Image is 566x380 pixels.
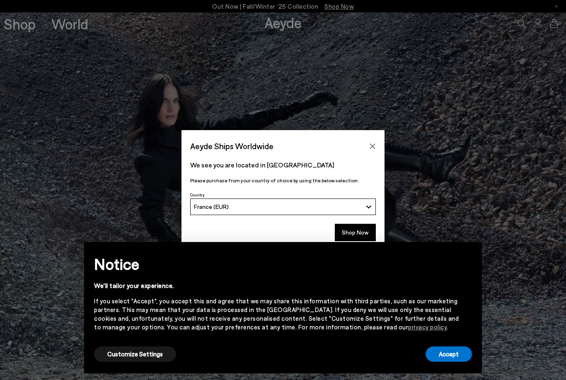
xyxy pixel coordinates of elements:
h2: Notice [94,253,459,275]
button: Close [366,140,379,152]
div: If you select "Accept", you accept this and agree that we may share this information with third p... [94,297,459,332]
span: Aeyde Ships Worldwide [190,139,273,153]
span: Country [190,192,205,197]
div: We'll tailor your experience. [94,281,459,290]
button: Close this notice [459,244,479,264]
button: Customize Settings [94,346,176,362]
p: Please purchase from your country of choice by using the below selection: [190,177,376,184]
span: × [466,248,472,260]
button: Accept [426,346,472,362]
a: privacy policy [408,323,447,331]
button: Shop Now [335,224,376,241]
p: We see you are located in [GEOGRAPHIC_DATA] [190,160,376,170]
span: France (EUR) [194,203,229,210]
